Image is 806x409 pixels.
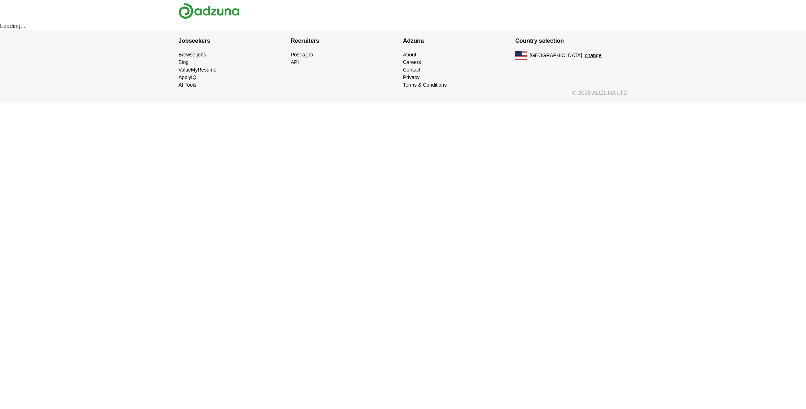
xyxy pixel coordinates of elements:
a: Contact [403,67,420,73]
img: Adzuna logo [178,3,240,19]
a: Blog [178,59,189,65]
a: Post a job [291,52,313,58]
a: ApplyIQ [178,74,196,80]
div: © 2025 ADZUNA LTD [173,89,633,103]
img: US flag [515,51,527,60]
a: Careers [403,59,421,65]
a: AI Tools [178,82,196,88]
span: [GEOGRAPHIC_DATA] [530,52,582,59]
a: Browse jobs [178,52,206,58]
a: Terms & Conditions [403,82,447,88]
a: About [403,52,416,58]
a: ValueMyResume [178,67,217,73]
a: API [291,59,299,65]
h4: Country selection [515,31,628,51]
a: Privacy [403,74,420,80]
button: change [585,52,602,59]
